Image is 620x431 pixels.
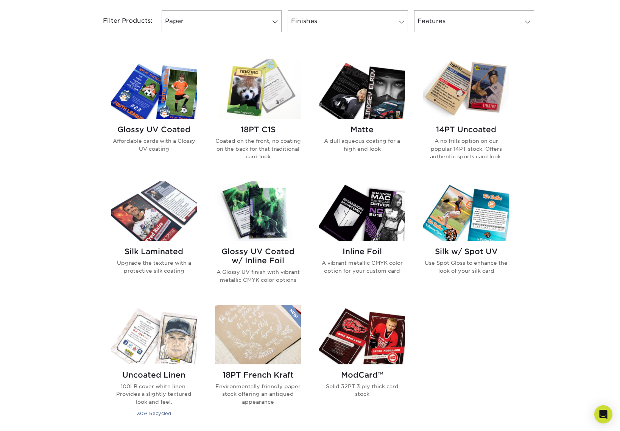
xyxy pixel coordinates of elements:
img: Silk w/ Spot UV Trading Cards [423,181,509,241]
small: 30% Recycled [137,411,171,416]
img: Inline Foil Trading Cards [319,181,405,241]
img: ModCard™ Trading Cards [319,305,405,364]
h2: 18PT C1S [215,125,301,134]
a: Glossy UV Coated Trading Cards Glossy UV Coated Affordable cards with a Glossy UV coating [111,59,197,172]
p: A no frills option on our popular 14PT stock. Offers authentic sports card look. [423,137,509,160]
h2: Matte [319,125,405,134]
p: 100LB cover white linen. Provides a slightly textured look and feel. [111,383,197,406]
a: 18PT French Kraft Trading Cards 18PT French Kraft Environmentally friendly paper stock offering a... [215,305,301,427]
a: Silk Laminated Trading Cards Silk Laminated Upgrade the texture with a protective silk coating [111,181,197,296]
p: Environmentally friendly paper stock offering an antiqued appearance [215,383,301,406]
p: Solid 32PT 3 ply thick card stock [319,383,405,398]
iframe: Google Customer Reviews [2,408,64,428]
a: Silk w/ Spot UV Trading Cards Silk w/ Spot UV Use Spot Gloss to enhance the look of your silk card [423,181,509,296]
a: Paper [162,10,282,32]
img: Uncoated Linen Trading Cards [111,305,197,364]
img: 14PT Uncoated Trading Cards [423,59,509,119]
a: Matte Trading Cards Matte A dull aqueous coating for a high end look [319,59,405,172]
h2: Glossy UV Coated [111,125,197,134]
a: ModCard™ Trading Cards ModCard™ Solid 32PT 3 ply thick card stock [319,305,405,427]
h2: Inline Foil [319,247,405,256]
a: Finishes [288,10,408,32]
h2: Uncoated Linen [111,370,197,379]
p: Affordable cards with a Glossy UV coating [111,137,197,153]
img: 18PT French Kraft Trading Cards [215,305,301,364]
img: New Product [282,305,301,328]
h2: Silk w/ Spot UV [423,247,509,256]
img: Matte Trading Cards [319,59,405,119]
h2: 18PT French Kraft [215,370,301,379]
p: Use Spot Gloss to enhance the look of your silk card [423,259,509,275]
a: 18PT C1S Trading Cards 18PT C1S Coated on the front, no coating on the back for that traditional ... [215,59,301,172]
p: A dull aqueous coating for a high end look [319,137,405,153]
p: Coated on the front, no coating on the back for that traditional card look [215,137,301,160]
img: 18PT C1S Trading Cards [215,59,301,119]
h2: 14PT Uncoated [423,125,509,134]
img: Glossy UV Coated w/ Inline Foil Trading Cards [215,181,301,241]
h2: ModCard™ [319,370,405,379]
img: Glossy UV Coated Trading Cards [111,59,197,119]
a: 14PT Uncoated Trading Cards 14PT Uncoated A no frills option on our popular 14PT stock. Offers au... [423,59,509,172]
h2: Silk Laminated [111,247,197,256]
div: Open Intercom Messenger [594,405,612,423]
h2: Glossy UV Coated w/ Inline Foil [215,247,301,265]
a: Glossy UV Coated w/ Inline Foil Trading Cards Glossy UV Coated w/ Inline Foil A Glossy UV finish ... [215,181,301,296]
img: Silk Laminated Trading Cards [111,181,197,241]
p: A Glossy UV finish with vibrant metallic CMYK color options [215,268,301,284]
a: Inline Foil Trading Cards Inline Foil A vibrant metallic CMYK color option for your custom card [319,181,405,296]
a: Uncoated Linen Trading Cards Uncoated Linen 100LB cover white linen. Provides a slightly textured... [111,305,197,427]
p: A vibrant metallic CMYK color option for your custom card [319,259,405,275]
a: Features [414,10,534,32]
p: Upgrade the texture with a protective silk coating [111,259,197,275]
div: Filter Products: [83,10,159,32]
